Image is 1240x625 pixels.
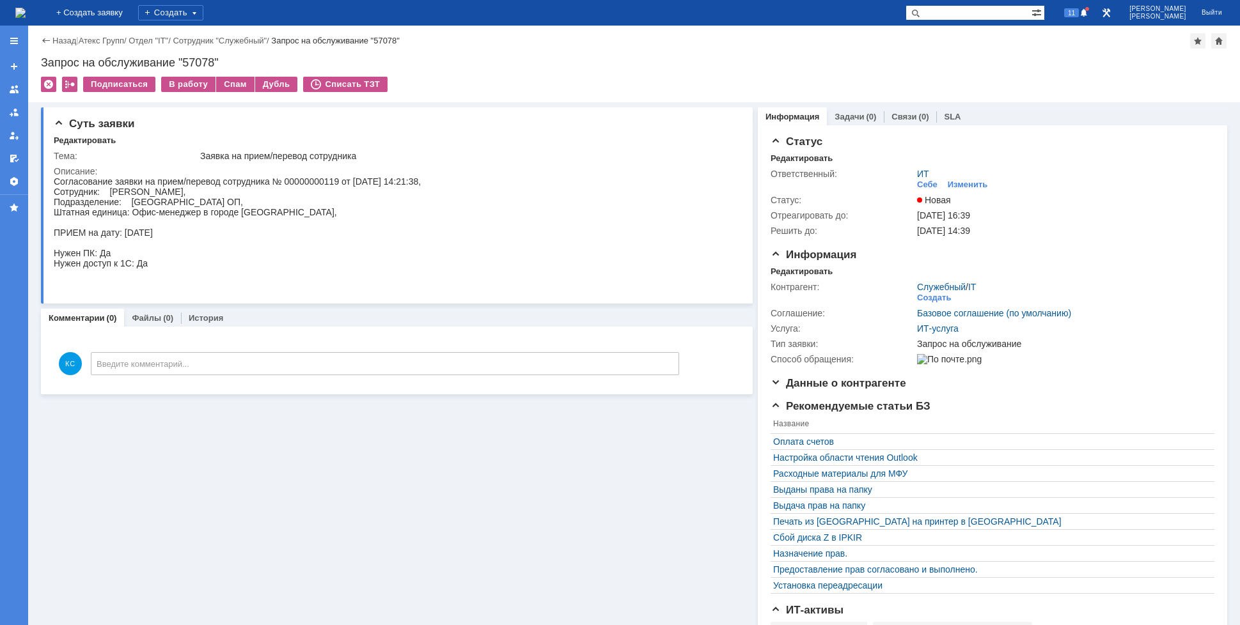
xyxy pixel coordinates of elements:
a: SLA [944,112,961,121]
div: Заявка на прием/перевод сотрудника [200,151,733,161]
a: Печать из [GEOGRAPHIC_DATA] на принтер в [GEOGRAPHIC_DATA] [773,516,1205,527]
div: / [129,36,173,45]
a: Служебный [917,282,966,292]
a: Выдача прав на папку [773,500,1205,511]
a: Назначение прав. [773,548,1205,559]
div: Себе [917,180,938,190]
a: Сбой диска Z в IPKIR [773,532,1205,543]
span: КС [59,352,82,375]
a: Оплата счетов [773,436,1205,447]
div: Создать [138,5,203,20]
span: Рекомендуемые статьи БЗ [771,400,930,412]
a: Отдел "IT" [129,36,168,45]
div: Создать [917,293,951,303]
div: (0) [919,112,929,121]
a: Сотрудник "Служебный" [173,36,267,45]
a: Файлы [132,313,161,323]
div: Отреагировать до: [771,210,914,220]
a: История [189,313,223,323]
a: Назад [52,36,76,45]
a: Предоставление прав согласовано и выполнено. [773,564,1205,575]
div: Ответственный: [771,169,914,179]
div: Изменить [948,180,988,190]
div: Удалить [41,77,56,92]
span: [PERSON_NAME] [1129,13,1186,20]
span: 11 [1064,8,1079,17]
a: Базовое соглашение (по умолчанию) [917,308,1071,318]
a: ИТ-услуга [917,323,959,334]
div: Тема: [54,151,198,161]
span: Суть заявки [54,118,134,130]
img: По почте.png [917,354,982,364]
div: | [76,35,78,45]
div: Работа с массовостью [62,77,77,92]
a: ИТ [917,169,929,179]
div: Редактировать [771,153,833,164]
th: Название [771,417,1208,434]
span: Статус [771,135,822,148]
div: Описание: [54,166,735,176]
div: Способ обращения: [771,354,914,364]
div: Редактировать [771,266,833,277]
a: Перейти на домашнюю страницу [15,8,26,18]
span: ИТ-активы [771,604,844,616]
a: Мои согласования [4,148,24,169]
div: (0) [107,313,117,323]
a: Информация [765,112,819,121]
div: Соглашение: [771,308,914,318]
div: Добавить в избранное [1190,33,1205,49]
a: Заявки в моей ответственности [4,102,24,123]
div: Услуга: [771,323,914,334]
div: Решить до: [771,226,914,236]
div: Контрагент: [771,282,914,292]
span: [DATE] 14:39 [917,226,970,236]
a: Настройка области чтения Outlook [773,452,1205,463]
a: Заявки на командах [4,79,24,100]
div: Тип заявки: [771,339,914,349]
a: Выданы права на папку [773,484,1205,495]
a: Перейти в интерфейс администратора [1099,5,1114,20]
span: Данные о контрагенте [771,377,906,389]
a: IT [968,282,976,292]
div: Редактировать [54,135,116,146]
a: Задачи [835,112,864,121]
div: Запрос на обслуживание [917,339,1207,349]
div: Сделать домашней страницей [1211,33,1227,49]
div: Запрос на обслуживание "57078" [41,56,1227,69]
span: Расширенный поиск [1032,6,1044,18]
div: / [917,282,976,292]
div: Запрос на обслуживание "57078" [271,36,400,45]
a: Атекс Групп [79,36,124,45]
div: (0) [163,313,173,323]
div: (0) [866,112,876,121]
a: Расходные материалы для МФУ [773,468,1205,479]
a: Комментарии [49,313,105,323]
img: logo [15,8,26,18]
span: [DATE] 16:39 [917,210,970,220]
span: [PERSON_NAME] [1129,5,1186,13]
a: Настройки [4,171,24,192]
div: / [173,36,271,45]
a: Связи [891,112,916,121]
a: Установка переадресации [773,580,1205,590]
span: Новая [917,195,951,205]
span: Информация [771,249,856,261]
div: / [79,36,129,45]
div: Статус: [771,195,914,205]
a: Создать заявку [4,56,24,77]
a: Мои заявки [4,125,24,146]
